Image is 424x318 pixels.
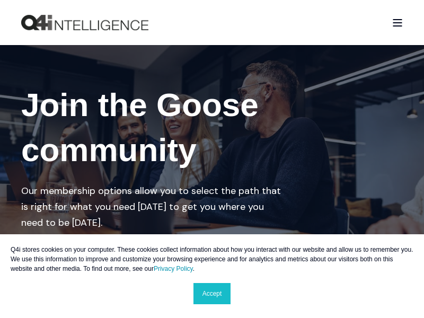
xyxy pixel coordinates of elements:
[21,15,148,31] img: Q4intelligence, LLC logo
[21,183,286,231] div: Our membership options allow you to select the path that is right for what you need [DATE] to get...
[21,86,259,168] span: Join the Goose community
[154,265,193,272] a: Privacy Policy
[193,283,231,304] a: Accept
[21,15,148,31] a: Back to Home
[11,245,413,273] p: Q4i stores cookies on your computer. These cookies collect information about how you interact wit...
[387,14,408,32] a: Open Burger Menu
